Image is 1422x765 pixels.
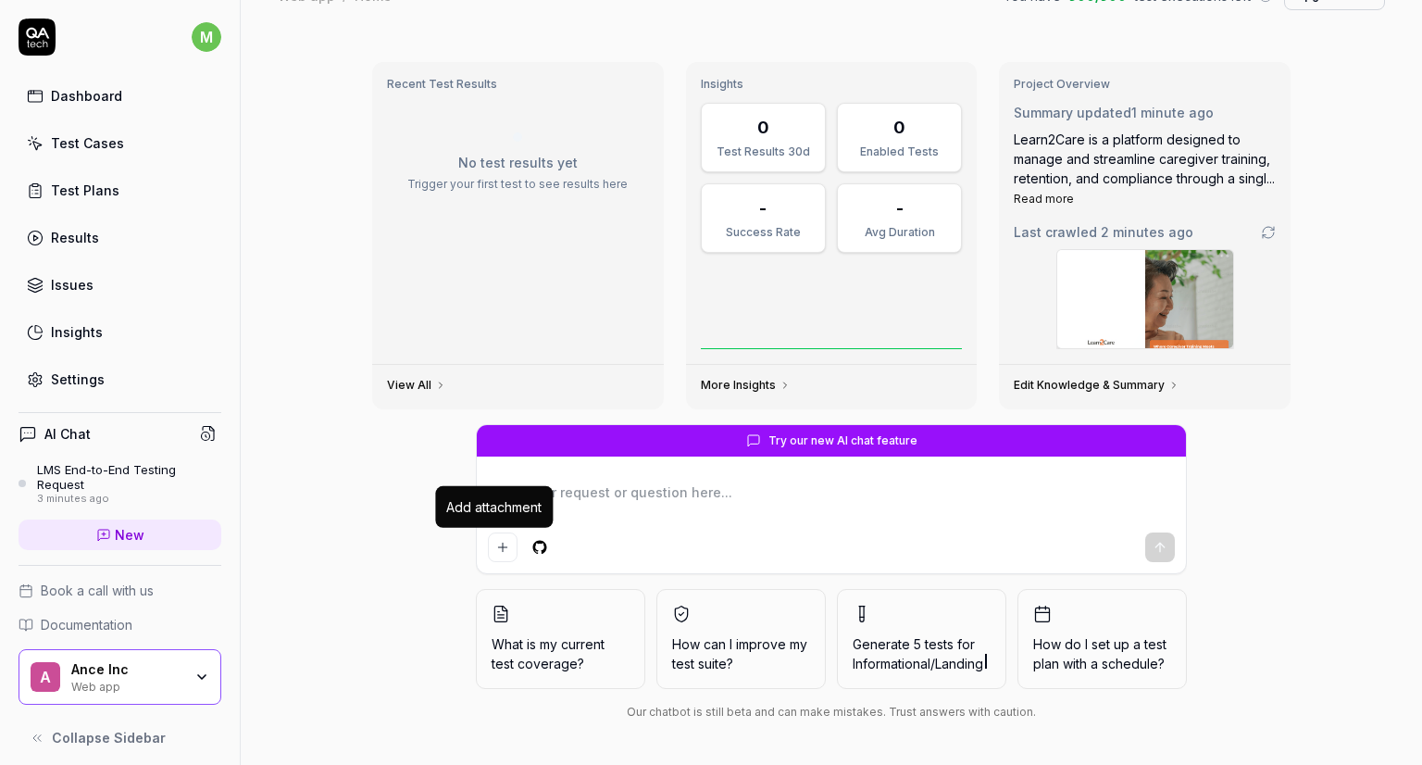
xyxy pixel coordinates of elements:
span: How can I improve my test suite? [672,634,810,673]
a: Go to crawling settings [1261,225,1276,240]
h4: AI Chat [44,424,91,444]
span: A [31,662,60,692]
div: 0 [893,115,905,140]
div: Web app [71,678,182,693]
h3: Project Overview [1014,77,1276,92]
a: More Insights [701,378,791,393]
p: Trigger your first test to see results here [387,176,649,193]
div: 3 minutes ago [37,493,221,506]
a: Test Plans [19,172,221,208]
a: Issues [19,267,221,303]
div: Ance Inc [71,661,182,678]
span: Learn2Care is a platform designed to manage and streamline caregiver training, retention, and com... [1014,132,1275,186]
button: How do I set up a test plan with a schedule? [1017,589,1187,689]
div: - [896,195,904,220]
div: Insights [51,322,103,342]
div: - [759,195,767,220]
h3: Insights [701,77,963,92]
a: LMS End-to-End Testing Request3 minutes ago [19,462,221,505]
a: Settings [19,361,221,397]
time: 1 minute ago [1131,105,1214,120]
div: Enabled Tests [849,144,950,160]
div: Results [51,228,99,247]
span: Try our new AI chat feature [768,433,917,449]
span: Documentation [41,615,132,634]
button: Collapse Sidebar [19,720,221,757]
button: Read more [1014,191,1074,207]
img: Screenshot [1057,250,1233,348]
time: 2 minutes ago [1101,224,1193,240]
button: What is my current test coverage? [476,589,645,689]
span: Collapse Sidebar [52,728,166,747]
div: LMS End-to-End Testing Request [37,462,221,493]
span: Book a call with us [41,581,154,600]
a: View All [387,378,446,393]
button: m [192,19,221,56]
a: Dashboard [19,78,221,114]
a: Results [19,219,221,256]
div: Dashboard [51,86,122,106]
p: No test results yet [387,153,649,172]
div: Our chatbot is still beta and can make mistakes. Trust answers with caution. [476,704,1187,721]
a: New [19,520,221,550]
div: Avg Duration [849,224,950,241]
div: Settings [51,370,105,389]
button: Add attachment [488,533,518,562]
div: 0 [757,115,769,140]
button: How can I improve my test suite? [656,589,826,689]
div: Add attachment [446,497,542,517]
div: Success Rate [713,224,814,241]
button: AAnce IncWeb app [19,649,221,705]
div: Issues [51,275,94,295]
button: Generate 5 tests forInformational/Landing [837,589,1006,689]
div: Test Results 30d [713,144,814,160]
span: m [192,22,221,52]
div: Test Plans [51,181,119,200]
a: Book a call with us [19,581,221,600]
span: Informational/Landing [853,656,983,671]
span: Generate 5 tests for [853,634,991,673]
a: Test Cases [19,125,221,161]
a: Insights [19,314,221,350]
div: Test Cases [51,133,124,153]
span: What is my current test coverage? [492,634,630,673]
h3: Recent Test Results [387,77,649,92]
span: Summary updated [1014,105,1131,120]
a: Documentation [19,615,221,634]
span: Last crawled [1014,222,1193,242]
a: Edit Knowledge & Summary [1014,378,1179,393]
span: How do I set up a test plan with a schedule? [1033,634,1171,673]
span: New [115,525,144,545]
